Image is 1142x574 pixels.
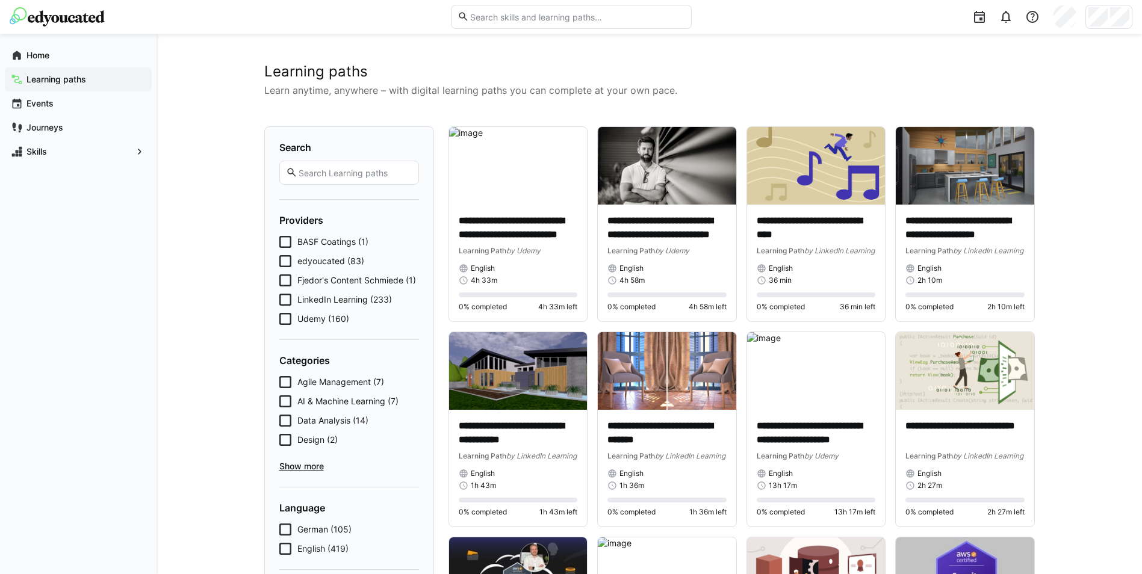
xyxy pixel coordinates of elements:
span: 0% completed [905,507,954,517]
span: 0% completed [607,507,656,517]
span: by LinkedIn Learning [953,246,1023,255]
span: English (419) [297,543,349,555]
span: AI & Machine Learning (7) [297,395,399,407]
h4: Categories [279,354,419,366]
span: 2h 27m left [987,507,1025,517]
span: 2h 27m [917,481,942,490]
span: English [471,469,495,478]
span: 4h 58m left [689,302,727,312]
img: image [747,332,886,410]
span: BASF Coatings (1) [297,236,368,248]
span: English [917,264,942,273]
span: Fjedor's Content Schmiede (1) [297,274,416,286]
span: 2h 10m [917,276,942,285]
span: 1h 43m [471,481,496,490]
span: 0% completed [757,302,805,312]
span: 4h 33m left [538,302,577,312]
span: LinkedIn Learning (233) [297,294,392,306]
h4: Language [279,502,419,514]
p: Learn anytime, anywhere – with digital learning paths you can complete at your own pace. [264,83,1035,97]
span: 1h 36m [619,481,644,490]
span: 0% completed [905,302,954,312]
span: Learning Path [905,451,953,460]
span: Learning Path [459,246,506,255]
span: 0% completed [459,507,507,517]
span: by Udemy [655,246,689,255]
span: 13h 17m [769,481,797,490]
span: edyoucated (83) [297,255,364,267]
span: English [619,264,644,273]
span: Learning Path [905,246,953,255]
span: English [769,469,793,478]
span: English [619,469,644,478]
span: 36 min left [840,302,875,312]
span: by Udemy [506,246,541,255]
span: 2h 10m left [987,302,1025,312]
input: Search skills and learning paths… [469,11,684,22]
span: Show more [279,460,419,472]
span: Agile Management (7) [297,376,384,388]
span: 13h 17m left [834,507,875,517]
h4: Providers [279,214,419,226]
img: image [896,127,1034,205]
img: image [747,127,886,205]
h4: Search [279,141,419,153]
span: German (105) [297,523,352,535]
span: 0% completed [607,302,656,312]
span: Data Analysis (14) [297,415,368,427]
span: English [471,264,495,273]
span: by LinkedIn Learning [506,451,577,460]
img: image [449,127,588,205]
input: Search Learning paths [297,167,412,178]
span: Learning Path [607,246,655,255]
span: English [769,264,793,273]
img: image [598,332,736,410]
span: by LinkedIn Learning [953,451,1023,460]
span: 1h 36m left [689,507,727,517]
span: Learning Path [459,451,506,460]
span: 0% completed [459,302,507,312]
span: Udemy (160) [297,313,349,325]
span: English [917,469,942,478]
span: 4h 58m [619,276,645,285]
img: image [896,332,1034,410]
span: 0% completed [757,507,805,517]
span: 4h 33m [471,276,497,285]
span: by LinkedIn Learning [804,246,875,255]
span: 36 min [769,276,792,285]
img: image [598,127,736,205]
span: Learning Path [607,451,655,460]
span: Learning Path [757,451,804,460]
h2: Learning paths [264,63,1035,81]
span: Design (2) [297,434,338,446]
span: by Udemy [804,451,839,460]
img: image [449,332,588,410]
span: by LinkedIn Learning [655,451,725,460]
span: 1h 43m left [539,507,577,517]
span: Learning Path [757,246,804,255]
